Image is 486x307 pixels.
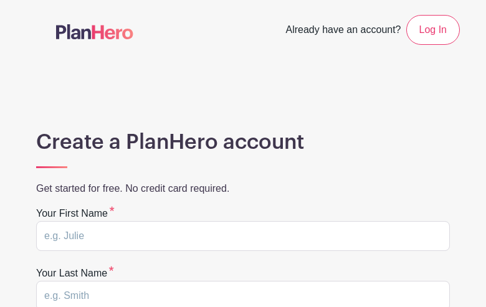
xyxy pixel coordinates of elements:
p: Get started for free. No credit card required. [36,181,450,196]
input: e.g. Julie [36,221,450,251]
a: Log In [406,15,460,45]
span: Already have an account? [286,17,401,45]
img: logo-507f7623f17ff9eddc593b1ce0a138ce2505c220e1c5a4e2b4648c50719b7d32.svg [56,24,133,39]
label: Your first name [36,206,115,221]
h1: Create a PlanHero account [36,130,450,154]
label: Your last name [36,266,114,281]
